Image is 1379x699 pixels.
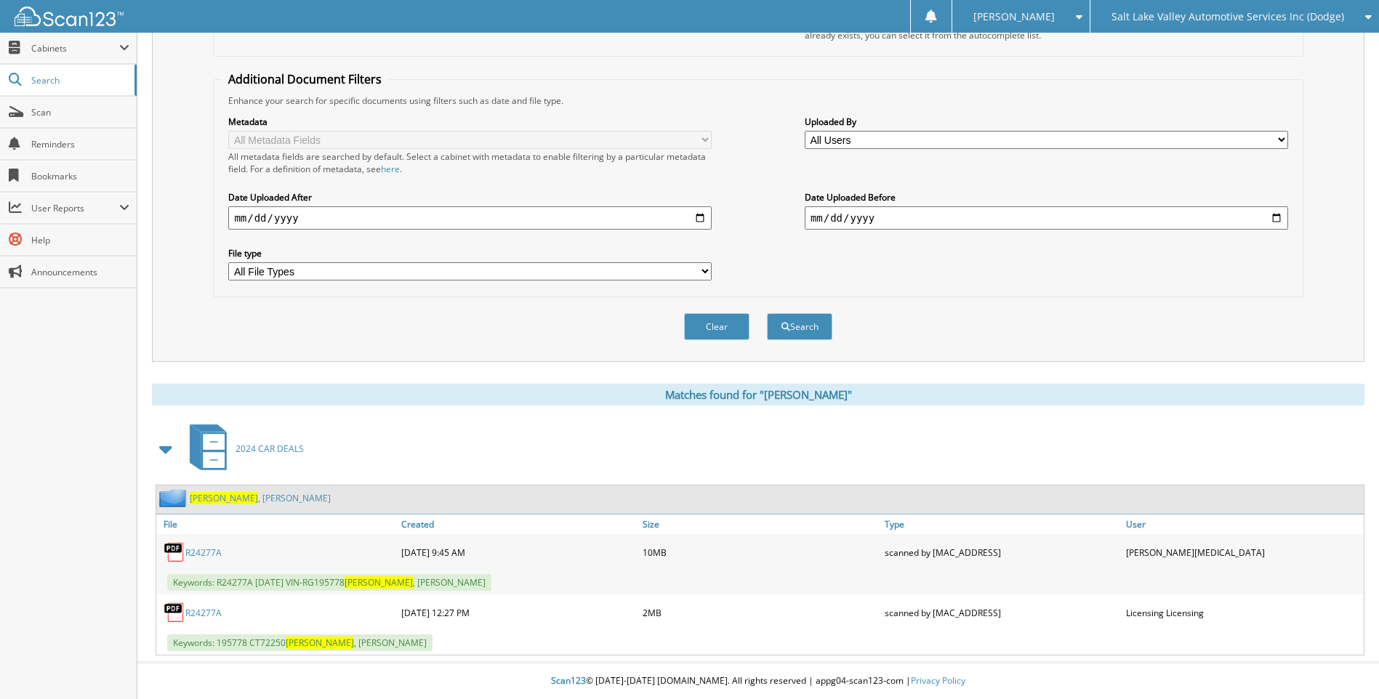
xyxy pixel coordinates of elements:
[1111,12,1344,21] span: Salt Lake Valley Automotive Services Inc (Dodge)
[551,674,586,687] span: Scan123
[805,191,1288,203] label: Date Uploaded Before
[1122,514,1364,534] a: User
[398,538,639,567] div: [DATE] 9:45 AM
[1122,538,1364,567] div: [PERSON_NAME][MEDICAL_DATA]
[684,313,749,340] button: Clear
[911,674,965,687] a: Privacy Policy
[881,538,1122,567] div: scanned by [MAC_ADDRESS]
[398,514,639,534] a: Created
[152,384,1364,405] div: Matches found for "[PERSON_NAME]"
[286,637,354,649] span: [PERSON_NAME]
[164,541,185,563] img: PDF.png
[31,170,129,182] span: Bookmarks
[31,266,129,278] span: Announcements
[137,663,1379,699] div: © [DATE]-[DATE] [DOMAIN_NAME]. All rights reserved | appg04-scan123-com |
[345,576,413,589] span: [PERSON_NAME]
[228,191,712,203] label: Date Uploaded After
[236,443,304,455] span: 2024 CAR DEALS
[381,163,400,175] a: here
[398,598,639,627] div: [DATE] 12:27 PM
[164,602,185,623] img: PDF.png
[181,420,304,477] a: 2024 CAR DEALS
[639,598,880,627] div: 2MB
[228,247,712,259] label: File type
[221,71,389,87] legend: Additional Document Filters
[190,492,331,504] a: [PERSON_NAME], [PERSON_NAME]
[228,150,712,175] div: All metadata fields are searched by default. Select a cabinet with metadata to enable filtering b...
[190,492,258,504] span: [PERSON_NAME]
[31,42,119,54] span: Cabinets
[167,634,433,651] span: Keywords: 195778 CT72250 , [PERSON_NAME]
[159,489,190,507] img: folder2.png
[31,234,129,246] span: Help
[167,574,491,591] span: Keywords: R24277A [DATE] VIN-RG195778 , [PERSON_NAME]
[221,94,1295,107] div: Enhance your search for specific documents using filters such as date and file type.
[31,106,129,118] span: Scan
[767,313,832,340] button: Search
[15,7,124,26] img: scan123-logo-white.svg
[31,138,129,150] span: Reminders
[881,514,1122,534] a: Type
[973,12,1055,21] span: [PERSON_NAME]
[805,206,1288,230] input: end
[31,74,127,86] span: Search
[185,607,222,619] a: R24277A
[805,116,1288,128] label: Uploaded By
[185,546,222,559] a: R24277A
[228,206,712,230] input: start
[31,202,119,214] span: User Reports
[639,514,880,534] a: Size
[156,514,398,534] a: File
[881,598,1122,627] div: scanned by [MAC_ADDRESS]
[228,116,712,128] label: Metadata
[639,538,880,567] div: 10MB
[1122,598,1364,627] div: Licensing Licensing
